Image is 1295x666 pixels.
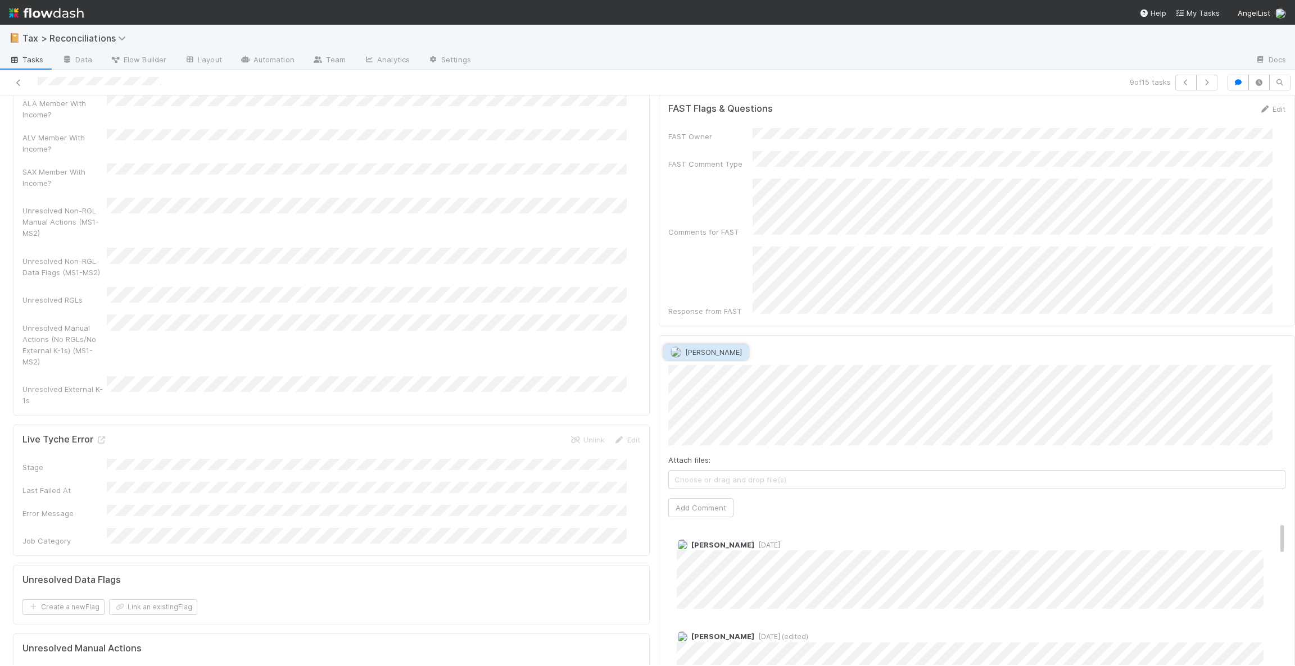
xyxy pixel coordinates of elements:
[22,384,107,406] div: Unresolved External K-1s
[1259,104,1285,113] a: Edit
[22,322,107,367] div: Unresolved Manual Actions (No RGLs/No External K-1s) (MS1-MS2)
[304,52,355,70] a: Team
[668,103,773,115] h5: FAST Flags & Questions
[22,599,105,615] button: Create a newFlag
[53,52,101,70] a: Data
[668,131,753,142] div: FAST Owner
[677,539,688,550] img: avatar_711f55b7-5a46-40da-996f-bc93b6b86381.png
[355,52,419,70] a: Analytics
[754,541,780,549] span: [DATE]
[754,632,808,641] span: [DATE] (edited)
[664,344,749,360] button: [PERSON_NAME]
[677,631,688,642] img: avatar_c0d2ec3f-77e2-40ea-8107-ee7bdb5edede.png
[22,132,107,154] div: ALV Member With Income?
[101,52,175,70] a: Flow Builder
[1139,7,1166,19] div: Help
[231,52,304,70] a: Automation
[22,205,107,239] div: Unresolved Non-RGL Manual Actions (MS1-MS2)
[22,485,107,496] div: Last Failed At
[22,535,107,546] div: Job Category
[1175,8,1220,17] span: My Tasks
[22,166,107,189] div: SAX Member With Income?
[614,435,640,444] a: Edit
[22,434,107,445] h5: Live Tyche Error
[9,3,84,22] img: logo-inverted-e16ddd16eac7371096b0.svg
[1175,7,1220,19] a: My Tasks
[570,435,605,444] a: Unlink
[9,54,44,65] span: Tasks
[668,305,753,317] div: Response from FAST
[685,348,742,357] span: [PERSON_NAME]
[175,52,231,70] a: Layout
[22,294,107,305] div: Unresolved RGLs
[1246,52,1295,70] a: Docs
[1130,76,1171,88] span: 9 of 15 tasks
[668,454,710,466] label: Attach files:
[22,462,107,473] div: Stage
[9,33,20,43] span: 📔
[1275,8,1286,19] img: avatar_cc3a00d7-dd5c-4a2f-8d58-dd6545b20c0d.png
[668,345,1286,356] h5: Comments
[22,256,107,278] div: Unresolved Non-RGL Data Flags (MS1-MS2)
[22,508,107,519] div: Error Message
[22,33,132,44] span: Tax > Reconciliations
[691,632,754,641] span: [PERSON_NAME]
[110,54,166,65] span: Flow Builder
[22,98,107,120] div: ALA Member With Income?
[22,574,121,586] h5: Unresolved Data Flags
[668,226,753,238] div: Comments for FAST
[109,599,197,615] button: Link an existingFlag
[419,52,480,70] a: Settings
[668,158,753,170] div: FAST Comment Type
[1238,8,1270,17] span: AngelList
[671,346,682,358] img: avatar_85833754-9fc2-4f19-a44b-7938606ee299.png
[669,471,1285,489] span: Choose or drag and drop file(s)
[22,643,142,654] h5: Unresolved Manual Actions
[668,498,733,517] button: Add Comment
[691,540,754,549] span: [PERSON_NAME]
